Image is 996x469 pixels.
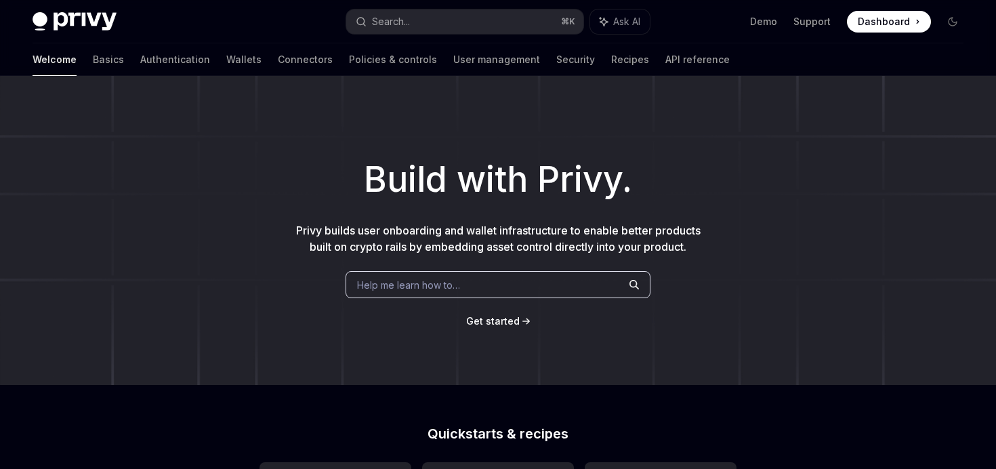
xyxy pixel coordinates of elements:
[346,9,583,34] button: Search...⌘K
[466,315,520,327] span: Get started
[466,314,520,328] a: Get started
[858,15,910,28] span: Dashboard
[372,14,410,30] div: Search...
[260,427,736,441] h2: Quickstarts & recipes
[22,153,974,206] h1: Build with Privy.
[140,43,210,76] a: Authentication
[611,43,649,76] a: Recipes
[33,43,77,76] a: Welcome
[226,43,262,76] a: Wallets
[278,43,333,76] a: Connectors
[942,11,963,33] button: Toggle dark mode
[793,15,831,28] a: Support
[561,16,575,27] span: ⌘ K
[613,15,640,28] span: Ask AI
[750,15,777,28] a: Demo
[349,43,437,76] a: Policies & controls
[357,278,460,292] span: Help me learn how to…
[590,9,650,34] button: Ask AI
[33,12,117,31] img: dark logo
[556,43,595,76] a: Security
[847,11,931,33] a: Dashboard
[453,43,540,76] a: User management
[93,43,124,76] a: Basics
[665,43,730,76] a: API reference
[296,224,701,253] span: Privy builds user onboarding and wallet infrastructure to enable better products built on crypto ...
